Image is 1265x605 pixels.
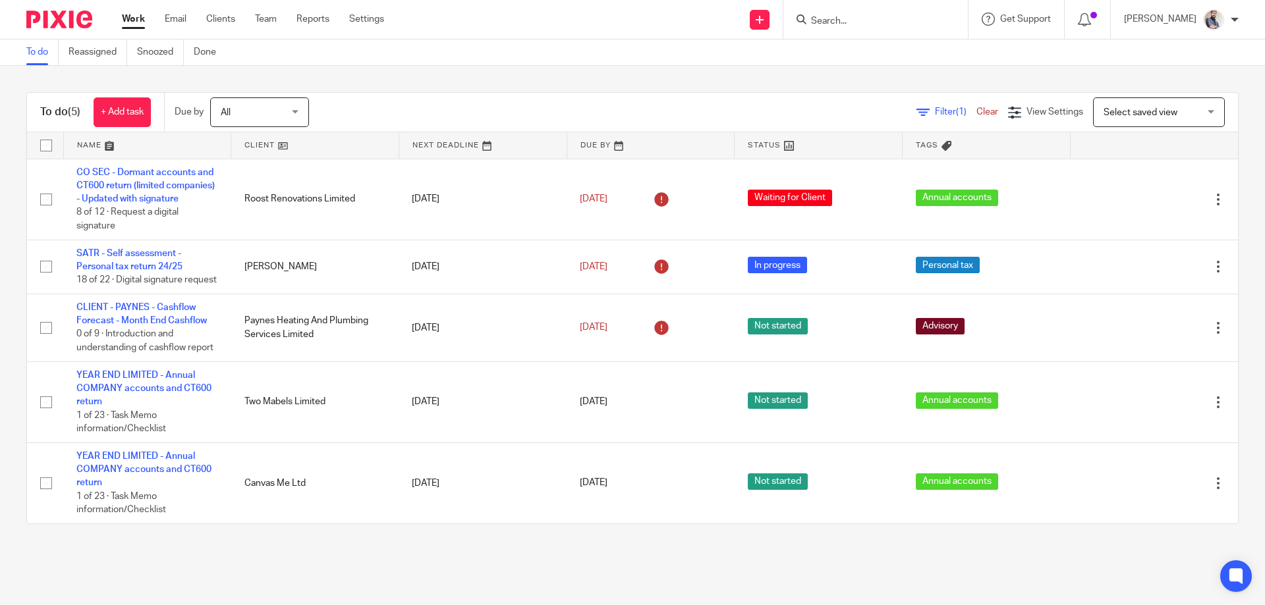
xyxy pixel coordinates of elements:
h1: To do [40,105,80,119]
a: CO SEC - Dormant accounts and CT600 return (limited companies) - Updated with signature [76,168,215,204]
a: Clear [976,107,998,117]
span: Filter [935,107,976,117]
span: Tags [916,142,938,149]
a: SATR - Self assessment - Personal tax return 24/25 [76,249,183,271]
span: [DATE] [580,194,607,203]
span: 1 of 23 · Task Memo information/Checklist [76,411,166,434]
span: Waiting for Client [748,190,832,206]
a: Clients [206,13,235,26]
td: [DATE] [399,159,567,240]
span: (5) [68,107,80,117]
span: View Settings [1026,107,1083,117]
img: Pixie%2002.jpg [1203,9,1224,30]
span: 8 of 12 · Request a digital signature [76,208,179,231]
a: Email [165,13,186,26]
a: Reassigned [69,39,127,65]
span: Select saved view [1104,108,1177,117]
span: Annual accounts [916,473,998,490]
td: [DATE] [399,240,567,294]
span: In progress [748,257,807,273]
span: [DATE] [580,262,607,271]
span: Not started [748,392,808,409]
p: Due by [175,105,204,118]
span: (1) [956,107,967,117]
span: All [221,108,231,117]
td: [DATE] [399,361,567,442]
a: Team [255,13,277,26]
span: 18 of 22 · Digital signature request [76,275,217,284]
td: Paynes Heating And Plumbing Services Limited [231,294,399,361]
a: + Add task [94,97,151,127]
a: Settings [349,13,384,26]
td: [PERSON_NAME] [231,240,399,294]
input: Search [810,16,928,28]
span: Personal tax [916,257,980,273]
span: Advisory [916,318,965,334]
a: Snoozed [137,39,184,65]
span: Annual accounts [916,392,998,409]
a: CLIENT - PAYNES - Cashflow Forecast - Month End Cashflow [76,303,207,325]
span: 1 of 23 · Task Memo information/Checklist [76,492,166,515]
span: [DATE] [580,479,607,488]
span: Not started [748,473,808,490]
p: [PERSON_NAME] [1124,13,1196,26]
td: Canvas Me Ltd [231,442,399,523]
td: Roost Renovations Limited [231,159,399,240]
span: 0 of 9 · Introduction and understanding of cashflow report [76,330,213,353]
span: [DATE] [580,323,607,332]
span: Not started [748,318,808,334]
td: Two Mabels Limited [231,361,399,442]
span: Annual accounts [916,190,998,206]
img: Pixie [26,11,92,28]
td: [DATE] [399,294,567,361]
span: Get Support [1000,14,1051,24]
a: Done [194,39,226,65]
a: YEAR END LIMITED - Annual COMPANY accounts and CT600 return [76,452,211,488]
td: [DATE] [399,442,567,523]
a: To do [26,39,59,65]
span: [DATE] [580,398,607,407]
a: YEAR END LIMITED - Annual COMPANY accounts and CT600 return [76,371,211,407]
a: Work [122,13,145,26]
a: Reports [296,13,329,26]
